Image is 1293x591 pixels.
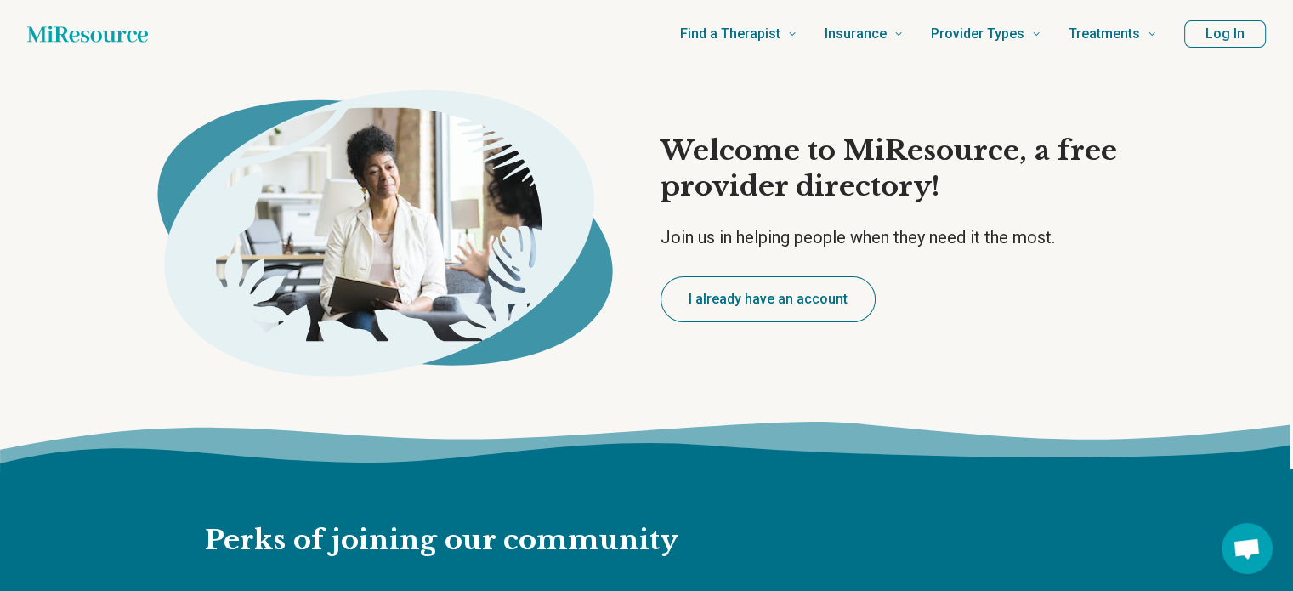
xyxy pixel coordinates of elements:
[825,22,887,46] span: Insurance
[1222,523,1273,574] div: Open chat
[661,225,1164,249] p: Join us in helping people when they need it the most.
[661,134,1164,204] h1: Welcome to MiResource, a free provider directory!
[205,469,1089,559] h2: Perks of joining our community
[1184,20,1266,48] button: Log In
[27,17,148,51] a: Home page
[1069,22,1140,46] span: Treatments
[931,22,1024,46] span: Provider Types
[680,22,780,46] span: Find a Therapist
[661,276,876,322] button: I already have an account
